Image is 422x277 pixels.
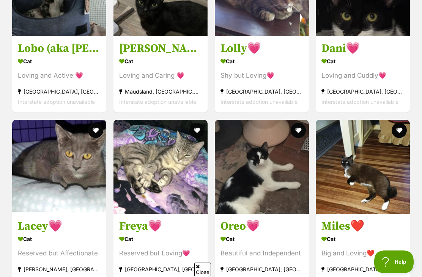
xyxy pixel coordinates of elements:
[220,248,303,258] div: Beautiful and Independent
[88,123,103,138] button: favourite
[18,248,101,258] div: Reserved but Affectionate
[215,36,309,113] a: Lolly💗 Cat Shy but Loving💗 [GEOGRAPHIC_DATA], [GEOGRAPHIC_DATA] Interstate adoption unavailable f...
[18,70,101,81] div: Loving and Active 💗
[119,233,202,244] div: Cat
[316,120,410,214] img: Miles❤️
[220,86,303,97] div: [GEOGRAPHIC_DATA], [GEOGRAPHIC_DATA]
[18,56,101,67] div: Cat
[119,70,202,81] div: Loving and Caring 💗
[12,36,106,113] a: Lobo (aka [PERSON_NAME])💗 Cat Loving and Active 💗 [GEOGRAPHIC_DATA], [GEOGRAPHIC_DATA] Interstate...
[321,86,404,97] div: [GEOGRAPHIC_DATA], [GEOGRAPHIC_DATA]
[220,56,303,67] div: Cat
[113,36,208,113] a: [PERSON_NAME] 💗 Cat Loving and Caring 💗 Maudsland, [GEOGRAPHIC_DATA] Interstate adoption unavaila...
[119,99,196,105] span: Interstate adoption unavailable
[321,248,404,258] div: Big and Loving❤️
[119,86,202,97] div: Maudsland, [GEOGRAPHIC_DATA]
[119,264,202,274] div: [GEOGRAPHIC_DATA], [GEOGRAPHIC_DATA]
[119,56,202,67] div: Cat
[189,123,205,138] button: favourite
[290,123,305,138] button: favourite
[374,250,414,273] iframe: Help Scout Beacon - Open
[321,233,404,244] div: Cat
[321,56,404,67] div: Cat
[220,264,303,274] div: [GEOGRAPHIC_DATA], [GEOGRAPHIC_DATA]
[113,120,208,214] img: Freya💗
[392,123,407,138] button: favourite
[18,99,95,105] span: Interstate adoption unavailable
[321,70,404,81] div: Loving and Cuddly💗
[220,41,303,56] h3: Lolly💗
[18,233,101,244] div: Cat
[18,219,101,233] h3: Lacey💗
[18,264,101,274] div: [PERSON_NAME], [GEOGRAPHIC_DATA]
[321,264,404,274] div: [GEOGRAPHIC_DATA], [GEOGRAPHIC_DATA]
[220,70,303,81] div: Shy but Loving💗
[18,86,101,97] div: [GEOGRAPHIC_DATA], [GEOGRAPHIC_DATA]
[316,36,410,113] a: Dani💗 Cat Loving and Cuddly💗 [GEOGRAPHIC_DATA], [GEOGRAPHIC_DATA] Interstate adoption unavailable...
[18,41,101,56] h3: Lobo (aka [PERSON_NAME])💗
[215,120,309,214] img: Oreo💗
[194,263,211,276] span: Close
[321,99,398,105] span: Interstate adoption unavailable
[12,120,106,214] img: Lacey💗
[119,41,202,56] h3: [PERSON_NAME] 💗
[220,99,298,105] span: Interstate adoption unavailable
[220,219,303,233] h3: Oreo💗
[220,233,303,244] div: Cat
[119,219,202,233] h3: Freya💗
[321,41,404,56] h3: Dani💗
[321,219,404,233] h3: Miles❤️
[119,248,202,258] div: Reserved but Loving💗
